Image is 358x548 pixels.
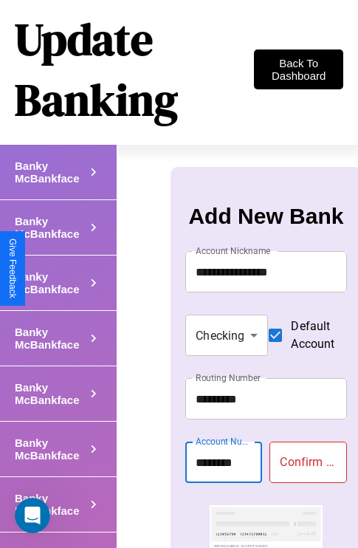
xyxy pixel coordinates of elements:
[15,326,86,351] h4: Banky McBankface
[15,436,86,462] h4: Banky McBankface
[15,381,86,406] h4: Banky McBankface
[188,204,343,229] h3: Add New Bank
[185,315,268,356] div: Checking
[196,435,255,448] label: Account Number
[7,239,18,298] div: Give Feedback
[15,215,86,240] h4: Banky McBankface
[196,244,271,257] label: Account Nickname
[15,270,86,295] h4: Banky McBankface
[15,492,86,517] h4: Banky McBankface
[254,49,343,89] button: Back To Dashboard
[15,9,254,130] h1: Update Banking
[15,498,50,533] iframe: Intercom live chat
[291,318,334,353] span: Default Account
[210,505,323,548] img: check
[15,160,86,185] h4: Banky McBankface
[196,371,261,384] label: Routing Number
